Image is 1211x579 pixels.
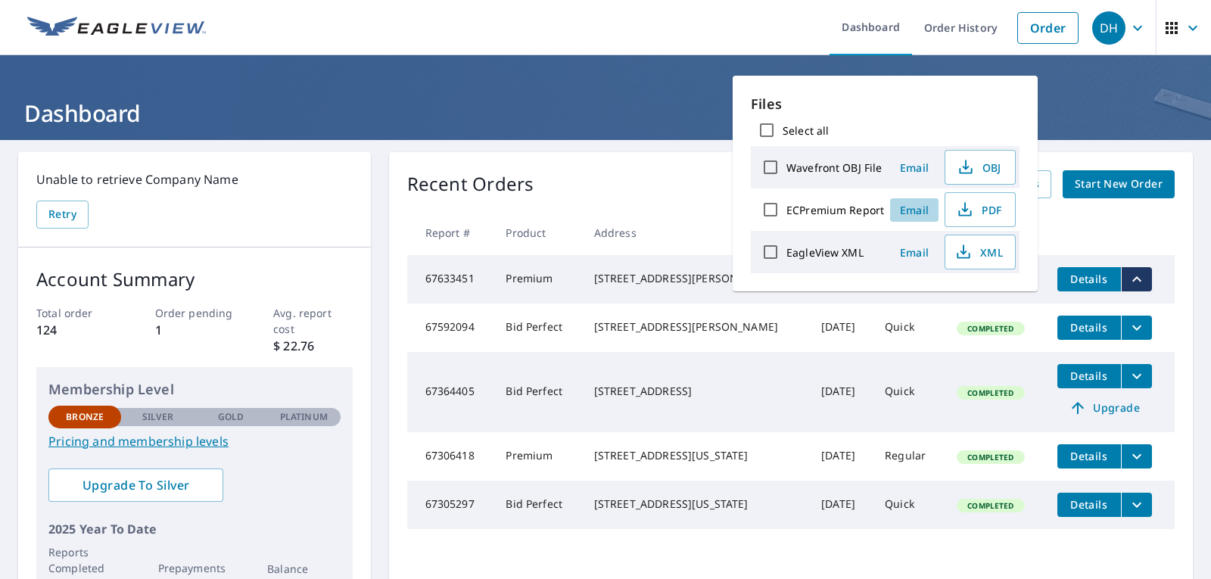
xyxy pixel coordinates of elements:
[48,544,121,576] p: Reports Completed
[36,266,353,293] p: Account Summary
[751,94,1020,114] p: Files
[809,481,873,529] td: [DATE]
[1057,267,1121,291] button: detailsBtn-67633451
[809,352,873,432] td: [DATE]
[594,448,797,463] div: [STREET_ADDRESS][US_STATE]
[36,201,89,229] button: Retry
[273,337,352,355] p: $ 22.76
[1075,175,1163,194] span: Start New Order
[954,243,1003,261] span: XML
[890,241,939,264] button: Email
[493,481,581,529] td: Bid Perfect
[1121,444,1152,468] button: filesDropdownBtn-67306418
[594,319,797,335] div: [STREET_ADDRESS][PERSON_NAME]
[809,304,873,352] td: [DATE]
[66,410,104,424] p: Bronze
[407,432,494,481] td: 67306418
[958,323,1023,334] span: Completed
[890,156,939,179] button: Email
[1121,364,1152,388] button: filesDropdownBtn-67364405
[945,150,1016,185] button: OBJ
[809,432,873,481] td: [DATE]
[142,410,174,424] p: Silver
[407,352,494,432] td: 67364405
[783,123,829,138] label: Select all
[407,304,494,352] td: 67592094
[958,452,1023,462] span: Completed
[27,17,206,39] img: EV Logo
[273,305,352,337] p: Avg. report cost
[218,410,244,424] p: Gold
[493,304,581,352] td: Bid Perfect
[1063,170,1175,198] a: Start New Order
[1057,493,1121,517] button: detailsBtn-67305297
[582,210,809,255] th: Address
[1057,316,1121,340] button: detailsBtn-67592094
[954,158,1003,176] span: OBJ
[267,561,340,577] p: Balance
[1066,449,1112,463] span: Details
[1066,497,1112,512] span: Details
[36,170,353,188] p: Unable to retrieve Company Name
[786,245,864,260] label: EagleView XML
[890,198,939,222] button: Email
[594,384,797,399] div: [STREET_ADDRESS]
[1057,396,1152,420] a: Upgrade
[1057,364,1121,388] button: detailsBtn-67364405
[945,235,1016,269] button: XML
[1066,369,1112,383] span: Details
[1121,316,1152,340] button: filesDropdownBtn-67592094
[945,192,1016,227] button: PDF
[155,321,234,339] p: 1
[1121,267,1152,291] button: filesDropdownBtn-67633451
[48,520,341,538] p: 2025 Year To Date
[786,203,884,217] label: ECPremium Report
[1121,493,1152,517] button: filesDropdownBtn-67305297
[280,410,328,424] p: Platinum
[896,245,932,260] span: Email
[896,160,932,175] span: Email
[48,379,341,400] p: Membership Level
[1066,399,1143,417] span: Upgrade
[1092,11,1125,45] div: DH
[36,321,115,339] p: 124
[36,305,115,321] p: Total order
[954,201,1003,219] span: PDF
[407,170,534,198] p: Recent Orders
[594,497,797,512] div: [STREET_ADDRESS][US_STATE]
[873,481,945,529] td: Quick
[896,203,932,217] span: Email
[1066,320,1112,335] span: Details
[18,98,1193,129] h1: Dashboard
[48,205,76,224] span: Retry
[873,304,945,352] td: Quick
[61,477,211,493] span: Upgrade To Silver
[493,210,581,255] th: Product
[48,468,223,502] a: Upgrade To Silver
[1057,444,1121,468] button: detailsBtn-67306418
[48,432,341,450] a: Pricing and membership levels
[958,500,1023,511] span: Completed
[873,352,945,432] td: Quick
[493,352,581,432] td: Bid Perfect
[158,560,231,576] p: Prepayments
[493,432,581,481] td: Premium
[958,388,1023,398] span: Completed
[407,210,494,255] th: Report #
[407,255,494,304] td: 67633451
[1017,12,1079,44] a: Order
[873,432,945,481] td: Regular
[407,481,494,529] td: 67305297
[155,305,234,321] p: Order pending
[493,255,581,304] td: Premium
[1066,272,1112,286] span: Details
[594,271,797,286] div: [STREET_ADDRESS][PERSON_NAME]
[786,160,882,175] label: Wavefront OBJ File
